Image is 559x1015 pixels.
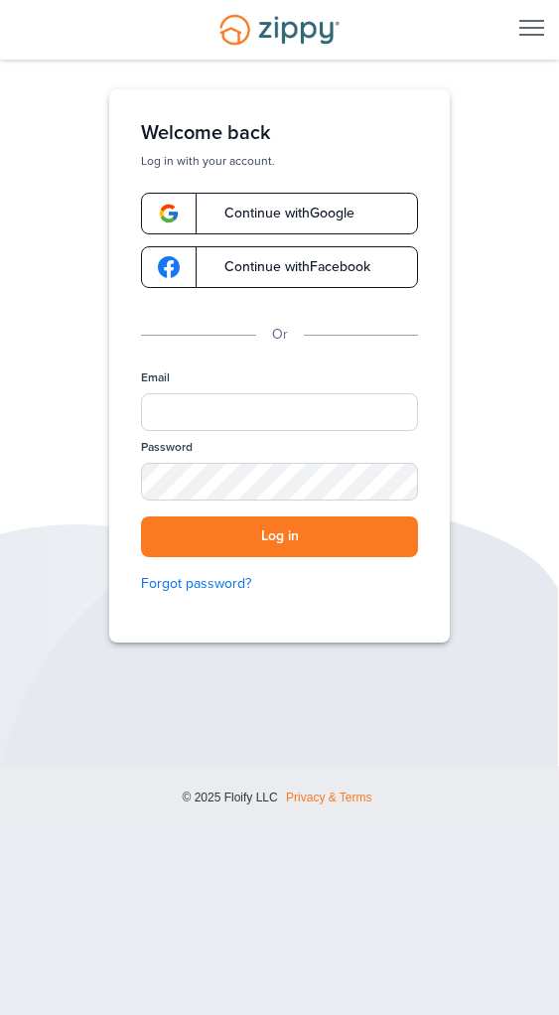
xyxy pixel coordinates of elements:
[141,246,418,288] a: google-logoContinue withFacebook
[158,203,180,224] img: google-logo
[272,324,288,346] p: Or
[158,256,180,278] img: google-logo
[141,393,418,431] input: Email
[182,791,277,804] span: © 2025 Floify LLC
[141,516,418,557] button: Log in
[141,463,418,501] input: Password
[205,207,354,220] span: Continue with Google
[205,260,370,274] span: Continue with Facebook
[141,153,418,169] p: Log in with your account.
[141,573,418,595] a: Forgot password?
[286,791,371,804] a: Privacy & Terms
[141,193,418,234] a: google-logoContinue withGoogle
[141,369,170,386] label: Email
[141,439,193,456] label: Password
[141,121,418,145] h1: Welcome back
